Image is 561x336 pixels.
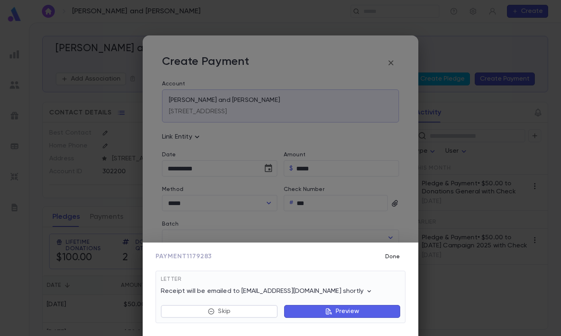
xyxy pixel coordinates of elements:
[336,307,359,315] p: Preview
[161,305,278,318] button: Skip
[218,307,231,315] p: Skip
[161,276,400,287] div: Letter
[156,253,212,261] span: Payment 1179283
[380,249,405,264] button: Done
[284,305,400,318] button: Preview
[161,287,373,295] p: Receipt will be emailed to [EMAIL_ADDRESS][DOMAIN_NAME] shortly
